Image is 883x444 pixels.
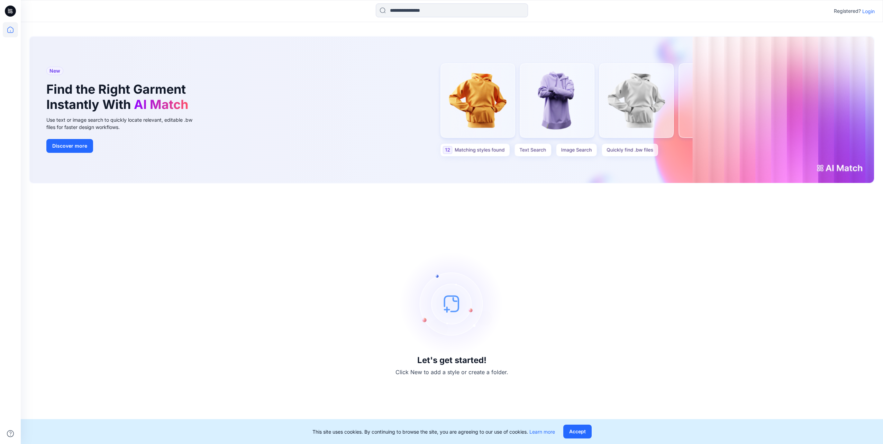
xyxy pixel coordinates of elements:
span: New [49,67,60,75]
p: Login [862,8,875,15]
div: Use text or image search to quickly locate relevant, editable .bw files for faster design workflows. [46,116,202,131]
h3: Let's get started! [417,355,486,365]
p: Registered? [834,7,861,15]
button: Discover more [46,139,93,153]
h1: Find the Right Garment Instantly With [46,82,192,112]
button: Accept [563,425,592,438]
span: AI Match [134,97,188,112]
p: Click New to add a style or create a folder. [395,368,508,376]
p: This site uses cookies. By continuing to browse the site, you are agreeing to our use of cookies. [312,428,555,435]
a: Learn more [529,429,555,435]
img: empty-state-image.svg [400,252,504,355]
